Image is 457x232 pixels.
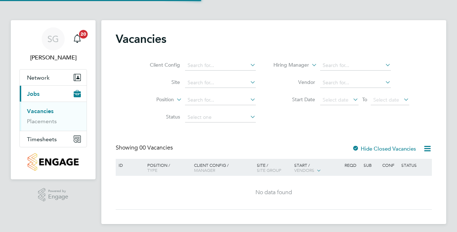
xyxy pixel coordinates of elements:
input: Search for... [185,61,256,71]
input: Search for... [185,95,256,105]
span: Type [147,167,157,173]
input: Search for... [320,78,391,88]
img: countryside-properties-logo-retina.png [28,153,78,171]
div: Sub [362,159,380,171]
div: Status [400,159,431,171]
a: 20 [70,27,84,50]
span: Engage [48,194,68,200]
label: Site [139,79,180,85]
span: Network [27,74,50,81]
div: Position / [142,159,192,176]
span: Sam Green [19,53,87,62]
span: Vendors [294,167,314,173]
span: Jobs [27,90,40,97]
div: Conf [380,159,399,171]
div: ID [117,159,142,171]
span: Select date [323,97,348,103]
button: Jobs [20,86,87,102]
label: Client Config [139,62,180,68]
label: Vendor [274,79,315,85]
button: Timesheets [20,131,87,147]
a: Go to home page [19,153,87,171]
div: Jobs [20,102,87,131]
input: Select one [185,112,256,122]
a: Placements [27,118,57,125]
input: Search for... [185,78,256,88]
label: Hiring Manager [268,62,309,69]
label: Position [133,96,174,103]
span: Timesheets [27,136,57,143]
div: Start / [292,159,343,177]
div: Client Config / [192,159,255,176]
button: Network [20,70,87,85]
a: Powered byEngage [38,188,69,202]
span: Site Group [257,167,281,173]
input: Search for... [320,61,391,71]
nav: Main navigation [11,20,96,179]
div: Reqd [343,159,361,171]
div: No data found [117,189,431,196]
div: Site / [255,159,293,176]
label: Status [139,113,180,120]
span: Select date [373,97,399,103]
div: Showing [116,144,174,152]
a: Vacancies [27,108,54,115]
label: Hide Closed Vacancies [352,145,416,152]
label: Start Date [274,96,315,103]
span: Manager [194,167,215,173]
span: To [360,95,369,104]
span: 00 Vacancies [139,144,173,151]
span: SG [47,34,59,44]
h2: Vacancies [116,32,166,46]
span: 20 [79,30,88,39]
span: Powered by [48,188,68,194]
a: SG[PERSON_NAME] [19,27,87,62]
